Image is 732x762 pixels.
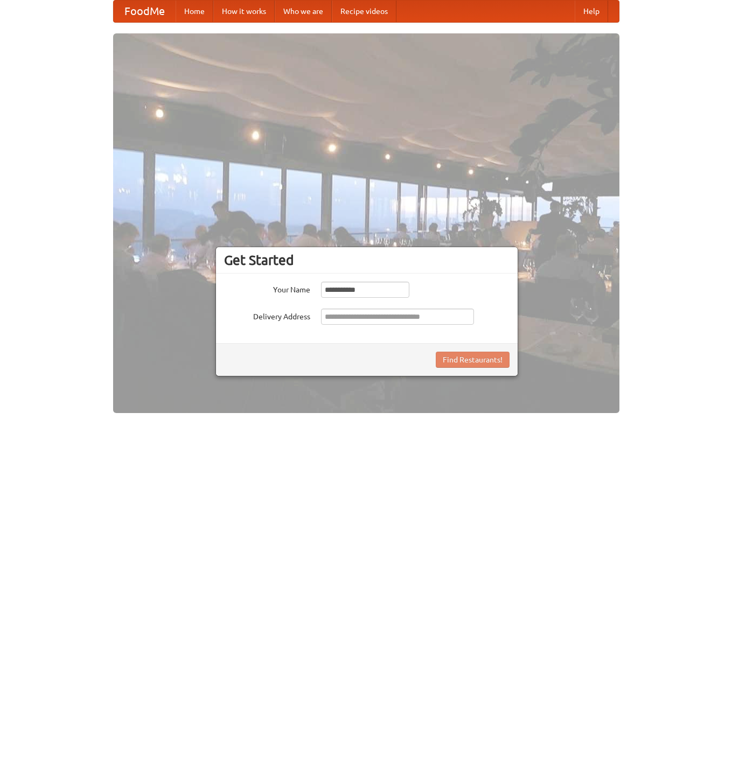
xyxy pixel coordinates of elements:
[332,1,396,22] a: Recipe videos
[114,1,176,22] a: FoodMe
[224,282,310,295] label: Your Name
[224,309,310,322] label: Delivery Address
[224,252,510,268] h3: Get Started
[213,1,275,22] a: How it works
[176,1,213,22] a: Home
[275,1,332,22] a: Who we are
[575,1,608,22] a: Help
[436,352,510,368] button: Find Restaurants!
